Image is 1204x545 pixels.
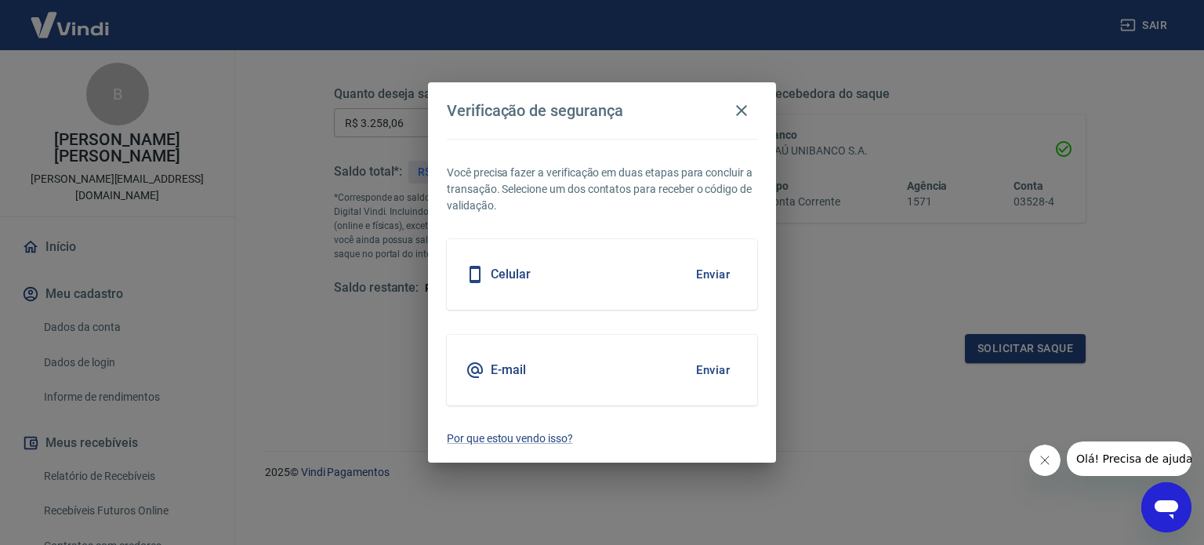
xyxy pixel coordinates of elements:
[687,258,738,291] button: Enviar
[1141,482,1191,532] iframe: Botão para abrir a janela de mensagens
[447,101,623,120] h4: Verificação de segurança
[447,431,757,447] a: Por que estou vendo isso?
[1029,445,1061,476] iframe: Fechar mensagem
[491,267,531,282] h5: Celular
[1067,441,1191,476] iframe: Mensagem da empresa
[9,11,132,24] span: Olá! Precisa de ajuda?
[687,354,738,387] button: Enviar
[491,362,526,378] h5: E-mail
[447,165,757,214] p: Você precisa fazer a verificação em duas etapas para concluir a transação. Selecione um dos conta...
